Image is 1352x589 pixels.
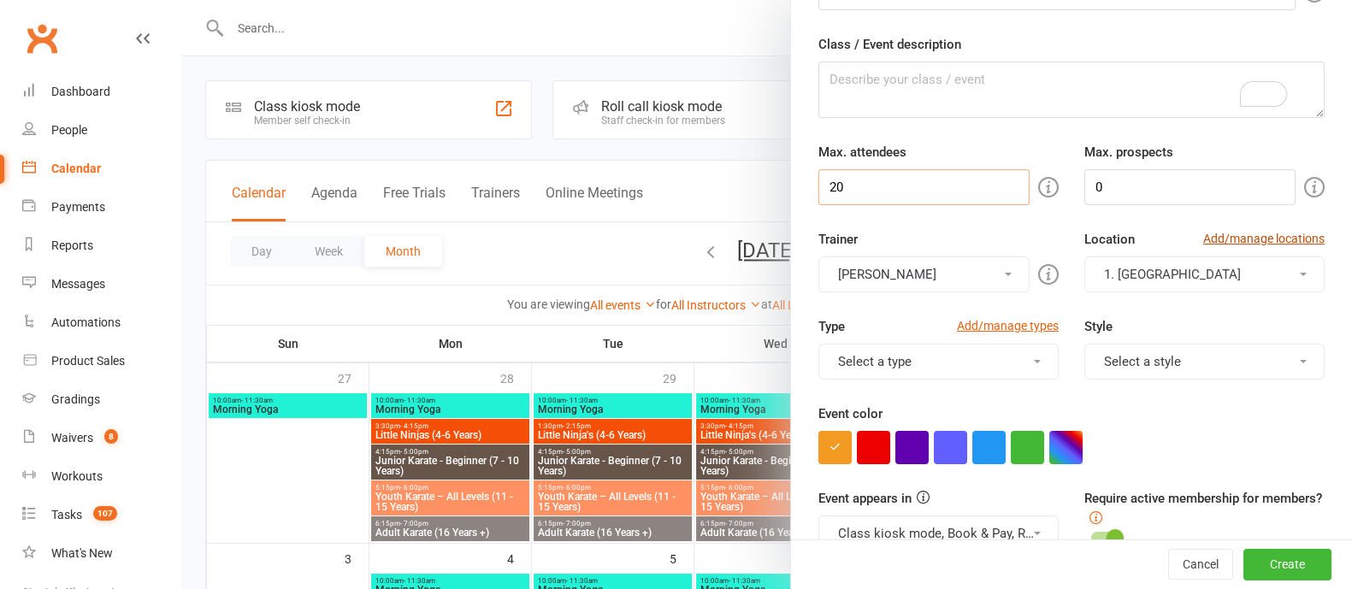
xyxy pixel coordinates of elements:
[22,188,180,227] a: Payments
[1084,229,1135,250] label: Location
[957,316,1059,335] a: Add/manage types
[1104,267,1241,282] span: 1. [GEOGRAPHIC_DATA]
[93,506,117,521] span: 107
[51,85,110,98] div: Dashboard
[1203,229,1325,248] a: Add/manage locations
[22,496,180,534] a: Tasks 107
[21,17,63,60] a: Clubworx
[51,469,103,483] div: Workouts
[51,123,87,137] div: People
[1084,491,1322,506] label: Require active membership for members?
[818,344,1059,380] button: Select a type
[818,62,1325,118] textarea: To enrich screen reader interactions, please activate Accessibility in Grammarly extension settings
[104,429,118,444] span: 8
[51,277,105,291] div: Messages
[22,265,180,303] a: Messages
[22,380,180,419] a: Gradings
[1084,344,1325,380] button: Select a style
[1084,316,1113,337] label: Style
[51,162,101,175] div: Calendar
[22,419,180,457] a: Waivers 8
[22,303,180,342] a: Automations
[51,546,113,560] div: What's New
[1084,142,1173,162] label: Max. prospects
[818,515,1059,551] button: Class kiosk mode, Book & Pay, Roll call, Clubworx website calendar and Mobile app
[818,142,906,162] label: Max. attendees
[51,431,93,445] div: Waivers
[22,534,180,573] a: What's New
[51,239,93,252] div: Reports
[1243,550,1331,580] button: Create
[22,457,180,496] a: Workouts
[51,508,82,521] div: Tasks
[51,354,125,368] div: Product Sales
[22,111,180,150] a: People
[818,229,858,250] label: Trainer
[1168,550,1233,580] button: Cancel
[818,403,883,424] label: Event color
[51,392,100,406] div: Gradings
[22,73,180,111] a: Dashboard
[51,315,121,329] div: Automations
[51,200,105,214] div: Payments
[818,488,912,509] label: Event appears in
[818,34,961,55] label: Class / Event description
[22,342,180,380] a: Product Sales
[818,256,1030,292] button: [PERSON_NAME]
[22,150,180,188] a: Calendar
[818,316,845,337] label: Type
[1084,256,1325,292] button: 1. [GEOGRAPHIC_DATA]
[22,227,180,265] a: Reports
